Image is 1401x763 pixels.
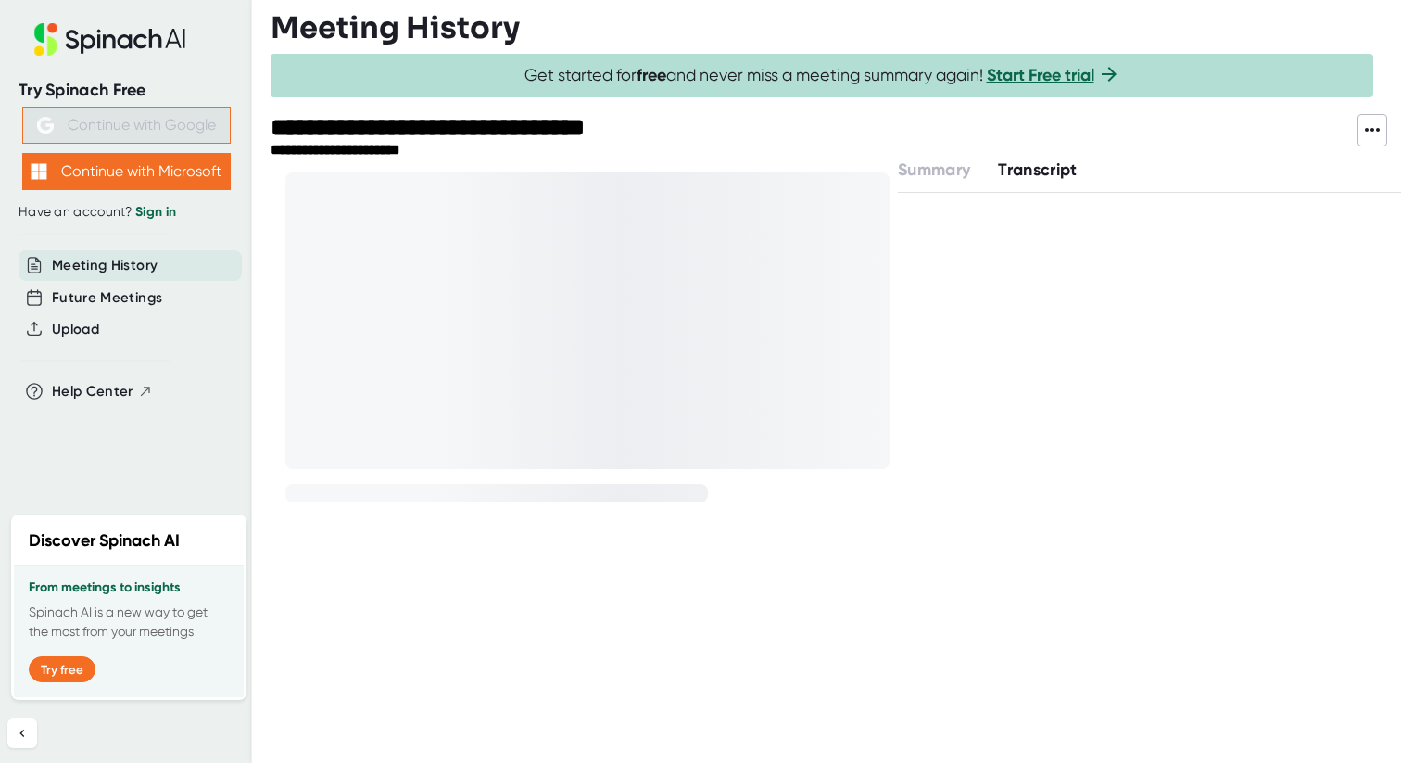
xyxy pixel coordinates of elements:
button: Continue with Microsoft [22,153,231,190]
div: Have an account? [19,204,233,221]
button: Help Center [52,381,153,402]
span: Summary [898,159,970,180]
div: Try Spinach Free [19,80,233,101]
button: Collapse sidebar [7,718,37,748]
span: Transcript [998,159,1078,180]
h3: Meeting History [271,10,520,45]
button: Continue with Google [22,107,231,144]
a: Start Free trial [987,65,1094,85]
button: Transcript [998,158,1078,183]
button: Meeting History [52,255,158,276]
img: Aehbyd4JwY73AAAAAElFTkSuQmCC [37,117,54,134]
button: Upload [52,319,99,340]
h3: From meetings to insights [29,580,229,595]
b: free [637,65,666,85]
span: Get started for and never miss a meeting summary again! [524,65,1120,86]
button: Future Meetings [52,287,162,309]
a: Sign in [135,204,176,220]
button: Summary [898,158,970,183]
span: Help Center [52,381,133,402]
h2: Discover Spinach AI [29,528,180,553]
p: Spinach AI is a new way to get the most from your meetings [29,603,229,642]
button: Try free [29,656,95,682]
